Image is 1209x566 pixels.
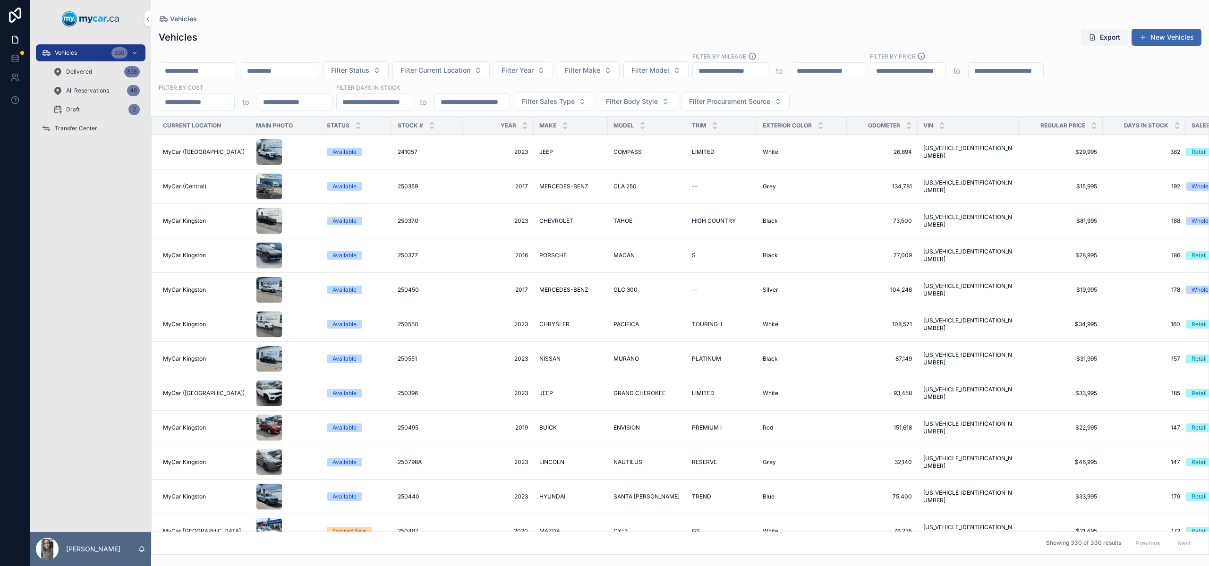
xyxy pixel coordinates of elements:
[1192,355,1207,363] div: Retail
[332,320,357,329] div: Available
[923,282,1013,297] a: [US_VEHICLE_IDENTIFICATION_NUMBER]
[1108,355,1180,363] a: 157
[398,458,422,466] span: 250798A
[763,183,776,190] span: Grey
[398,458,457,466] a: 250798A
[468,217,528,225] a: 2023
[398,252,457,259] a: 250377
[398,355,457,363] a: 250551
[502,66,534,75] span: Filter Year
[332,182,357,191] div: Available
[1024,424,1097,431] a: $22,995
[468,355,528,363] a: 2023
[613,252,635,259] span: MACAN
[923,489,1013,504] span: [US_VEHICLE_IDENTIFICATION_NUMBER]
[163,321,206,328] span: MyCar Kingston
[1024,148,1097,156] a: $29,995
[514,93,594,110] button: Select Button
[66,87,109,94] span: All Reservations
[47,82,145,99] a: All Reservations46
[923,144,1013,160] a: [US_VEHICLE_IDENTIFICATION_NUMBER]
[692,424,751,431] a: PREMIUM I
[398,355,417,363] span: 250551
[539,321,602,328] a: CHRYSLER
[128,104,140,115] div: 2
[923,179,1013,194] a: [US_VEHICLE_IDENTIFICATION_NUMBER]
[398,389,457,397] a: 250396
[159,14,197,24] a: Vehicles
[398,148,417,156] span: 241057
[539,286,588,294] span: MERCEDES-BENZ
[522,97,575,106] span: Filter Sales Type
[606,97,658,106] span: Filter Body Style
[763,252,778,259] span: Black
[327,182,386,191] a: Available
[539,252,567,259] span: PORSCHE
[55,125,97,132] span: Transfer Center
[923,455,1013,470] a: [US_VEHICLE_IDENTIFICATION_NUMBER]
[398,424,418,431] span: 250495
[763,183,841,190] a: Grey
[763,355,841,363] a: Black
[763,424,841,431] a: Red
[565,66,600,75] span: Filter Make
[323,61,389,79] button: Select Button
[613,286,681,294] a: GLC 300
[62,11,119,26] img: App logo
[1108,458,1180,466] a: 147
[398,424,457,431] a: 250495
[539,148,553,156] span: JEEP
[468,148,528,156] span: 2023
[692,355,721,363] span: PLATINUM
[163,183,206,190] span: MyCar (Central)
[1024,252,1097,259] a: $28,995
[163,493,206,500] span: MyCar Kingston
[336,83,400,92] label: Filter Days In Stock
[613,183,637,190] span: CLA 250
[163,252,245,259] a: MyCar Kingston
[468,458,528,466] a: 2023
[1192,423,1207,432] div: Retail
[332,148,357,156] div: Available
[1192,492,1207,501] div: Retail
[1108,389,1180,397] a: 185
[613,424,640,431] span: ENVISION
[763,148,841,156] a: White
[692,252,696,259] span: S
[763,321,841,328] a: White
[468,389,528,397] a: 2023
[539,217,602,225] a: CHEVROLET
[332,355,357,363] div: Available
[692,355,751,363] a: PLATINUM
[539,321,570,328] span: CHRYSLER
[163,217,206,225] span: MyCar Kingston
[539,458,602,466] a: LINCOLN
[852,148,912,156] a: 26,894
[613,148,681,156] a: COMPASS
[1108,183,1180,190] a: 192
[852,286,912,294] a: 104,248
[163,389,245,397] span: MyCar ([GEOGRAPHIC_DATA])
[539,355,561,363] span: NISSAN
[623,61,689,79] button: Select Button
[923,386,1013,401] a: [US_VEHICLE_IDENTIFICATION_NUMBER]
[613,148,642,156] span: COMPASS
[332,492,357,501] div: Available
[613,321,639,328] span: PACIFICA
[327,389,386,397] a: Available
[1024,389,1097,397] a: $33,995
[763,389,778,397] span: White
[852,458,912,466] a: 32,140
[1108,286,1180,294] span: 178
[923,213,1013,228] a: [US_VEHICLE_IDENTIFICATION_NUMBER]
[398,183,457,190] a: 250359
[327,492,386,501] a: Available
[763,424,773,431] span: Red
